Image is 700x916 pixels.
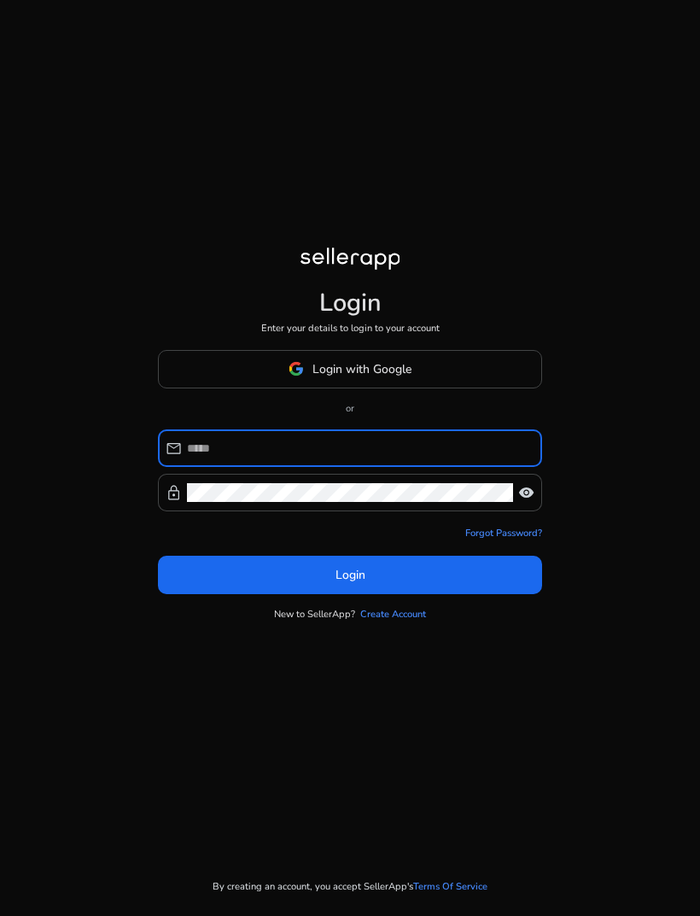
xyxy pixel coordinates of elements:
[274,608,355,622] p: New to SellerApp?
[518,485,534,501] span: visibility
[166,485,182,501] span: lock
[289,361,304,376] img: google-logo.svg
[319,289,382,318] h1: Login
[335,566,365,584] span: Login
[360,608,426,622] a: Create Account
[158,556,541,594] button: Login
[413,880,487,895] a: Terms Of Service
[465,527,542,541] a: Forgot Password?
[158,402,541,417] p: or
[312,360,411,378] span: Login with Google
[261,322,440,336] p: Enter your details to login to your account
[158,350,541,388] button: Login with Google
[166,440,182,457] span: mail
